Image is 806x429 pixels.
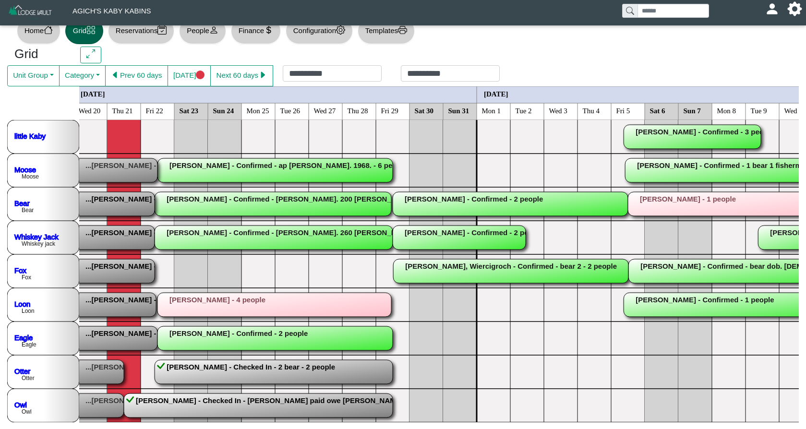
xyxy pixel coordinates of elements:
text: Mon 1 [482,107,501,114]
text: Sat 6 [650,107,666,114]
text: Sun 24 [213,107,234,114]
text: Whiskey jack [22,240,56,247]
a: Owl [14,400,27,408]
svg: person [209,25,218,35]
text: Thu 28 [348,107,368,114]
text: Wed 27 [314,107,336,114]
button: Next 60 dayscaret right fill [210,65,273,86]
text: Fri 5 [616,107,630,114]
text: Fri 29 [381,107,398,114]
a: Fox [14,266,27,274]
svg: currency dollar [264,25,273,35]
text: Wed 3 [549,107,567,114]
svg: house [44,25,53,35]
a: Eagle [14,333,33,341]
text: Tue 9 [751,107,767,114]
a: Bear [14,199,30,207]
text: Moose [22,173,39,180]
text: Tue 26 [280,107,301,114]
text: Fox [22,274,31,281]
button: Category [59,65,106,86]
svg: arrows angle expand [86,49,96,59]
svg: person fill [769,5,776,12]
text: Bear [22,207,34,214]
text: Sun 31 [448,107,469,114]
input: Check in [283,65,382,82]
a: Moose [14,165,36,173]
text: Tue 2 [516,107,532,114]
a: Loon [14,299,30,308]
button: Unit Group [7,65,60,86]
text: Sat 30 [415,107,434,114]
text: [DATE] [81,90,105,97]
text: Loon [22,308,35,314]
text: Thu 21 [112,107,133,114]
svg: gear [336,25,345,35]
text: Wed 20 [79,107,101,114]
svg: circle fill [196,71,205,80]
svg: caret right fill [258,71,267,80]
h3: Grid [14,47,66,62]
text: Owl [22,408,32,415]
svg: printer [398,25,407,35]
svg: caret left fill [111,71,120,80]
text: Otter [22,375,35,381]
svg: search [626,7,634,14]
text: Fri 22 [146,107,163,114]
button: Reservationscalendar2 check [108,18,174,44]
button: Homehouse [17,18,60,44]
button: [DATE]circle fill [168,65,211,86]
button: arrows angle expand [80,47,101,64]
text: Sun 7 [684,107,701,114]
img: Z [8,4,53,21]
button: Financecurrency dollar [231,18,281,44]
button: caret left fillPrev 60 days [105,65,168,86]
text: Sat 23 [180,107,199,114]
text: Mon 8 [717,107,736,114]
text: Thu 4 [583,107,600,114]
svg: grid [86,25,96,35]
text: [DATE] [484,90,508,97]
a: Otter [14,367,30,375]
a: Whiskey Jack [14,232,59,240]
button: Gridgrid [65,18,103,44]
text: Eagle [22,341,36,348]
button: Peopleperson [179,18,226,44]
a: little Kaby [14,131,46,140]
input: Check out [401,65,500,82]
button: Templatesprinter [358,18,415,44]
button: Configurationgear [286,18,353,44]
text: Mon 25 [247,107,269,114]
svg: gear fill [791,5,798,12]
svg: calendar2 check [157,25,167,35]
